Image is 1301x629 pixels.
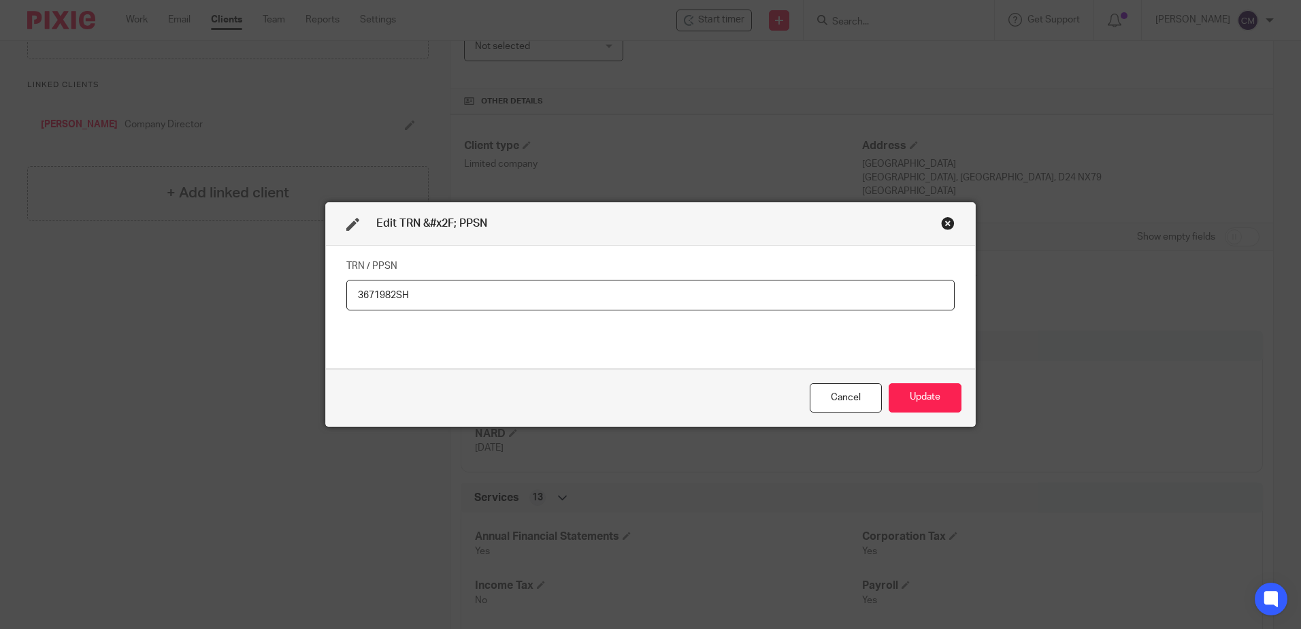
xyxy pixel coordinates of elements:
[941,216,955,230] div: Close this dialog window
[376,218,487,229] span: Edit TRN &#x2F; PPSN
[346,280,955,310] input: TRN / PPSN
[346,259,397,273] label: TRN / PPSN
[889,383,961,413] button: Update
[810,383,882,413] div: Close this dialog window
